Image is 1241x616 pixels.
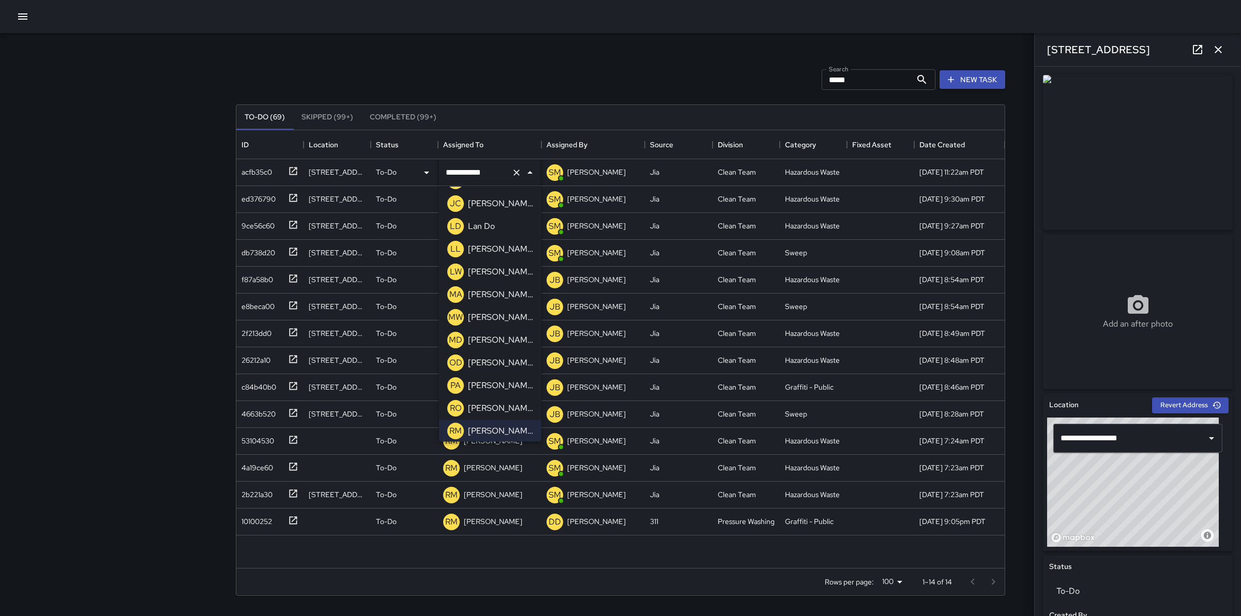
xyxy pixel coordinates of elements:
[309,274,366,285] div: 57 9th Street
[567,382,626,392] p: [PERSON_NAME]
[449,402,461,414] p: RO
[236,130,304,159] div: ID
[650,248,659,258] div: Jia
[567,301,626,312] p: [PERSON_NAME]
[376,194,397,204] p: To-Do
[785,130,816,159] div: Category
[718,274,756,285] div: Clean Team
[914,130,1005,159] div: Date Created
[718,355,756,365] div: Clean Team
[567,516,626,527] p: [PERSON_NAME]
[567,194,626,204] p: [PERSON_NAME]
[549,516,561,528] p: DD
[567,248,626,258] p: [PERSON_NAME]
[237,190,276,204] div: ed376790
[645,130,712,159] div: Source
[919,409,984,419] div: 9/1/2025, 8:28am PDT
[464,516,522,527] p: [PERSON_NAME]
[919,221,985,231] div: 9/1/2025, 9:27am PDT
[237,217,275,231] div: 9ce56c60
[309,221,366,231] div: 100 Van Ness Avenue
[237,297,275,312] div: e8beca00
[718,167,756,177] div: Clean Team
[449,288,462,301] p: MA
[237,163,272,177] div: acfb35c0
[919,382,985,392] div: 9/1/2025, 8:46am PDT
[650,221,659,231] div: Jia
[785,516,834,527] div: Graffiti - Public
[650,409,659,419] div: Jia
[468,220,495,233] p: Lan Do
[919,130,965,159] div: Date Created
[718,130,743,159] div: Division
[650,328,659,338] div: Jia
[650,130,673,159] div: Source
[468,379,533,392] p: [PERSON_NAME]
[919,248,985,258] div: 9/1/2025, 9:08am PDT
[449,334,462,346] p: MD
[509,165,524,180] button: Clear
[468,334,533,346] p: [PERSON_NAME]
[309,355,366,365] div: 1408 Market Street
[785,167,840,177] div: Hazardous Waste
[450,379,461,392] p: PA
[718,436,756,446] div: Clean Team
[376,463,397,473] p: To-Do
[371,130,438,159] div: Status
[785,248,807,258] div: Sweep
[650,436,659,446] div: Jia
[785,355,840,365] div: Hazardous Waste
[785,328,840,338] div: Hazardous Waste
[550,355,561,367] p: JB
[567,328,626,338] p: [PERSON_NAME]
[785,489,840,500] div: Hazardous Waste
[847,130,914,159] div: Fixed Asset
[718,221,756,231] div: Clean Team
[785,194,840,204] div: Hazardous Waste
[650,516,658,527] div: 311
[376,436,397,446] p: To-Do
[376,274,397,285] p: To-Do
[293,105,361,130] button: Skipped (99+)
[549,166,561,179] p: SM
[468,402,533,414] p: [PERSON_NAME]
[445,489,458,501] p: RM
[376,328,397,338] p: To-Do
[650,167,659,177] div: Jia
[785,382,834,392] div: Graffiti - Public
[376,355,397,365] p: To-Do
[549,489,561,501] p: SM
[718,248,756,258] div: Clean Team
[309,130,338,159] div: Location
[713,130,780,159] div: Division
[445,516,458,528] p: RM
[237,270,273,285] div: f87a58b0
[567,436,626,446] p: [PERSON_NAME]
[448,311,463,324] p: MW
[567,409,626,419] p: [PERSON_NAME]
[785,274,840,285] div: Hazardous Waste
[650,355,659,365] div: Jia
[237,512,272,527] div: 10100252
[547,130,587,159] div: Assigned By
[785,301,807,312] div: Sweep
[468,288,533,301] p: [PERSON_NAME]
[449,357,462,369] p: OD
[443,130,483,159] div: Assigned To
[550,274,561,286] p: JB
[541,130,645,159] div: Assigned By
[309,301,366,312] div: 57 9th Street
[449,266,461,278] p: LW
[919,489,984,500] div: 9/1/2025, 7:23am PDT
[468,266,533,278] p: [PERSON_NAME][US_STATE]
[450,197,461,210] p: JC
[567,221,626,231] p: [PERSON_NAME]
[309,194,366,204] div: 150 Van Ness Avenue
[309,409,366,419] div: 1390 Market Street
[919,274,985,285] div: 9/1/2025, 8:54am PDT
[718,489,756,500] div: Clean Team
[376,409,397,419] p: To-Do
[878,574,906,589] div: 100
[450,220,461,233] p: LD
[718,194,756,204] div: Clean Team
